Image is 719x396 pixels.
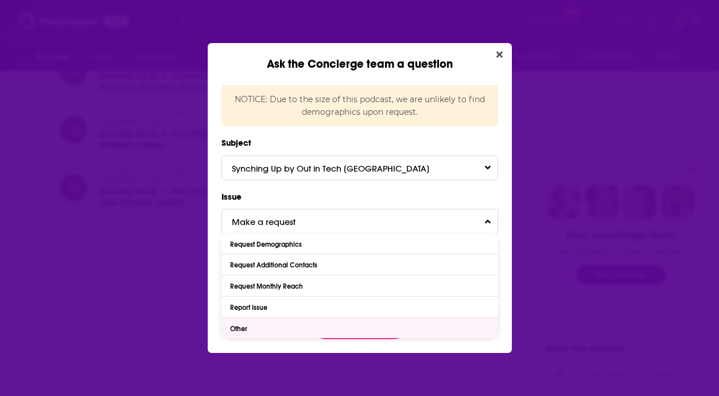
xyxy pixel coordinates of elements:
div: Report Issue [230,304,270,312]
button: Close [492,48,507,62]
div: Request Monthly Reach [230,282,306,290]
div: Other [230,325,250,333]
button: Synching Up by Out in Tech [GEOGRAPHIC_DATA]Toggle Pronoun Dropdown [221,156,498,180]
label: Subject [221,135,498,150]
span: Make a request [232,216,318,227]
div: Ask the Concierge team a question [208,43,512,71]
span: Synching Up by Out in Tech [GEOGRAPHIC_DATA] [232,163,452,174]
div: Request Demographics [230,240,305,249]
div: Request Additional Contacts [230,261,320,269]
button: Make a requestToggle Pronoun Dropdown [221,209,498,234]
div: NOTICE: Due to the size of this podcast, we are unlikely to find demographics upon request. [221,85,498,127]
label: Issue [221,189,498,204]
